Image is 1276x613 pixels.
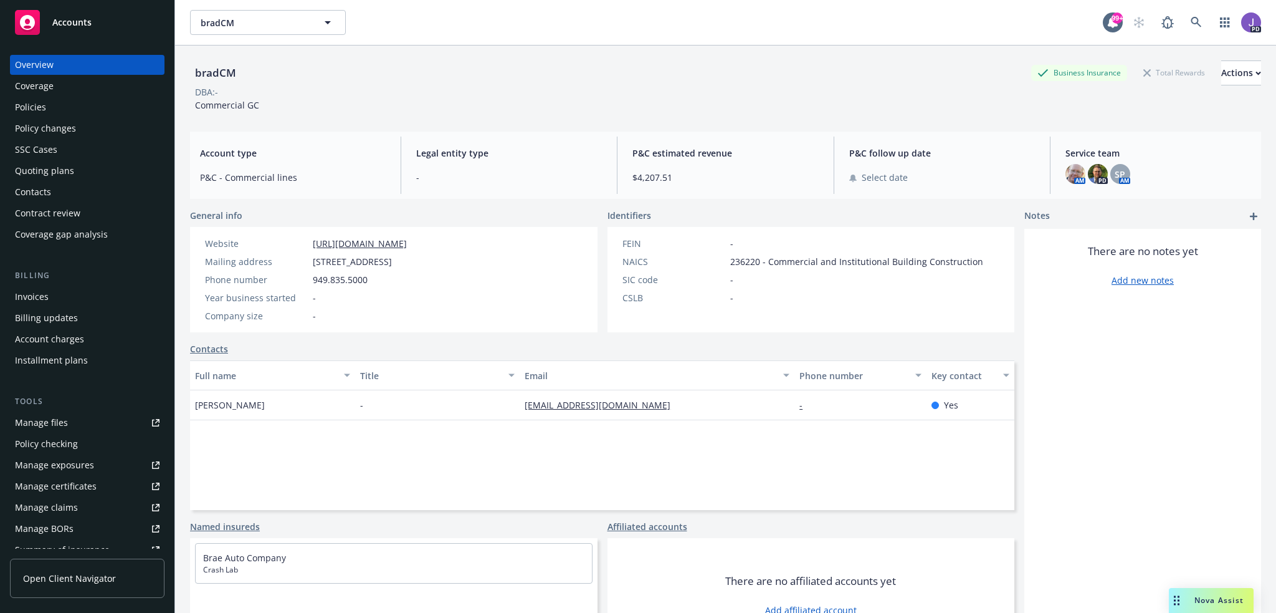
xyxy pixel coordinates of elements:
[10,269,164,282] div: Billing
[200,171,386,184] span: P&C - Commercial lines
[632,171,818,184] span: $4,207.51
[10,455,164,475] a: Manage exposures
[15,97,46,117] div: Policies
[205,237,308,250] div: Website
[313,238,407,249] a: [URL][DOMAIN_NAME]
[622,255,725,268] div: NAICS
[10,308,164,328] a: Billing updates
[15,203,80,223] div: Contract review
[15,350,88,370] div: Installment plans
[520,360,794,390] button: Email
[730,255,983,268] span: 236220 - Commercial and Institutional Building Construction
[15,498,78,518] div: Manage claims
[15,434,78,454] div: Policy checking
[15,76,54,96] div: Coverage
[622,291,725,304] div: CSLB
[1169,588,1184,613] div: Drag to move
[313,291,316,304] span: -
[205,255,308,268] div: Mailing address
[416,171,602,184] span: -
[15,55,54,75] div: Overview
[10,76,164,96] a: Coverage
[15,455,94,475] div: Manage exposures
[195,85,218,99] div: DBA: -
[1241,12,1261,32] img: photo
[10,203,164,223] a: Contract review
[10,434,164,454] a: Policy checking
[1112,274,1174,287] a: Add new notes
[525,399,680,411] a: [EMAIL_ADDRESS][DOMAIN_NAME]
[15,329,84,349] div: Account charges
[10,498,164,518] a: Manage claims
[10,140,164,160] a: SSC Cases
[195,398,265,412] span: [PERSON_NAME]
[1088,244,1198,259] span: There are no notes yet
[23,572,116,585] span: Open Client Navigator
[10,287,164,307] a: Invoices
[203,564,584,576] span: Crash Lab
[360,398,363,412] span: -
[1115,168,1125,181] span: SP
[1112,12,1123,24] div: 99+
[10,118,164,138] a: Policy changes
[10,161,164,181] a: Quoting plans
[525,369,776,382] div: Email
[607,209,651,222] span: Identifiers
[730,273,733,286] span: -
[15,540,110,560] div: Summary of insurance
[15,140,57,160] div: SSC Cases
[15,287,49,307] div: Invoices
[10,329,164,349] a: Account charges
[15,118,76,138] div: Policy changes
[203,552,286,564] a: Brae Auto Company
[190,360,355,390] button: Full name
[15,224,108,244] div: Coverage gap analysis
[725,574,896,589] span: There are no affiliated accounts yet
[313,309,316,322] span: -
[15,182,51,202] div: Contacts
[10,182,164,202] a: Contacts
[10,395,164,408] div: Tools
[622,237,725,250] div: FEIN
[190,65,241,81] div: bradCM
[205,273,308,286] div: Phone number
[849,147,1035,160] span: P&C follow up date
[190,342,228,355] a: Contacts
[313,273,368,286] span: 949.835.5000
[360,369,502,382] div: Title
[1194,595,1244,606] span: Nova Assist
[10,224,164,244] a: Coverage gap analysis
[1169,588,1254,613] button: Nova Assist
[15,476,97,496] div: Manage certificates
[190,209,242,222] span: General info
[190,10,346,35] button: bradCM
[15,519,74,539] div: Manage BORs
[15,308,78,328] div: Billing updates
[799,369,908,382] div: Phone number
[205,309,308,322] div: Company size
[10,350,164,370] a: Installment plans
[195,99,259,111] span: Commercial GC
[1221,61,1261,85] div: Actions
[10,413,164,433] a: Manage files
[52,17,92,27] span: Accounts
[607,520,687,533] a: Affiliated accounts
[10,97,164,117] a: Policies
[10,540,164,560] a: Summary of insurance
[1221,60,1261,85] button: Actions
[200,147,386,160] span: Account type
[205,291,308,304] div: Year business started
[416,147,602,160] span: Legal entity type
[313,255,392,268] span: [STREET_ADDRESS]
[862,171,908,184] span: Select date
[10,519,164,539] a: Manage BORs
[730,291,733,304] span: -
[190,520,260,533] a: Named insureds
[1024,209,1050,224] span: Notes
[1088,164,1108,184] img: photo
[622,273,725,286] div: SIC code
[730,237,733,250] span: -
[794,360,926,390] button: Phone number
[1212,10,1237,35] a: Switch app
